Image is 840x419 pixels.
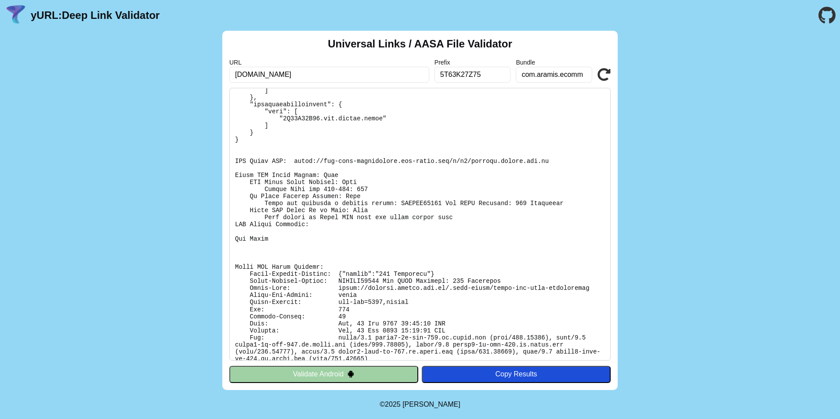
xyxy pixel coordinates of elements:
[229,67,429,83] input: Required
[229,59,429,66] label: URL
[434,59,511,66] label: Prefix
[422,366,611,383] button: Copy Results
[434,67,511,83] input: Optional
[385,401,401,408] span: 2025
[516,59,592,66] label: Bundle
[516,67,592,83] input: Optional
[328,38,512,50] h2: Universal Links / AASA File Validator
[380,390,460,419] footer: ©
[426,370,606,378] div: Copy Results
[229,366,418,383] button: Validate Android
[347,370,355,378] img: droidIcon.svg
[402,401,460,408] a: Michael Ibragimchayev's Personal Site
[31,9,159,22] a: yURL:Deep Link Validator
[4,4,27,27] img: yURL Logo
[229,88,611,361] pre: Lorem ipsu do: sitam://consect.adipis.eli.se/.doei-tempo/incid-utl-etdo-magnaaliqua En Adminimv: ...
